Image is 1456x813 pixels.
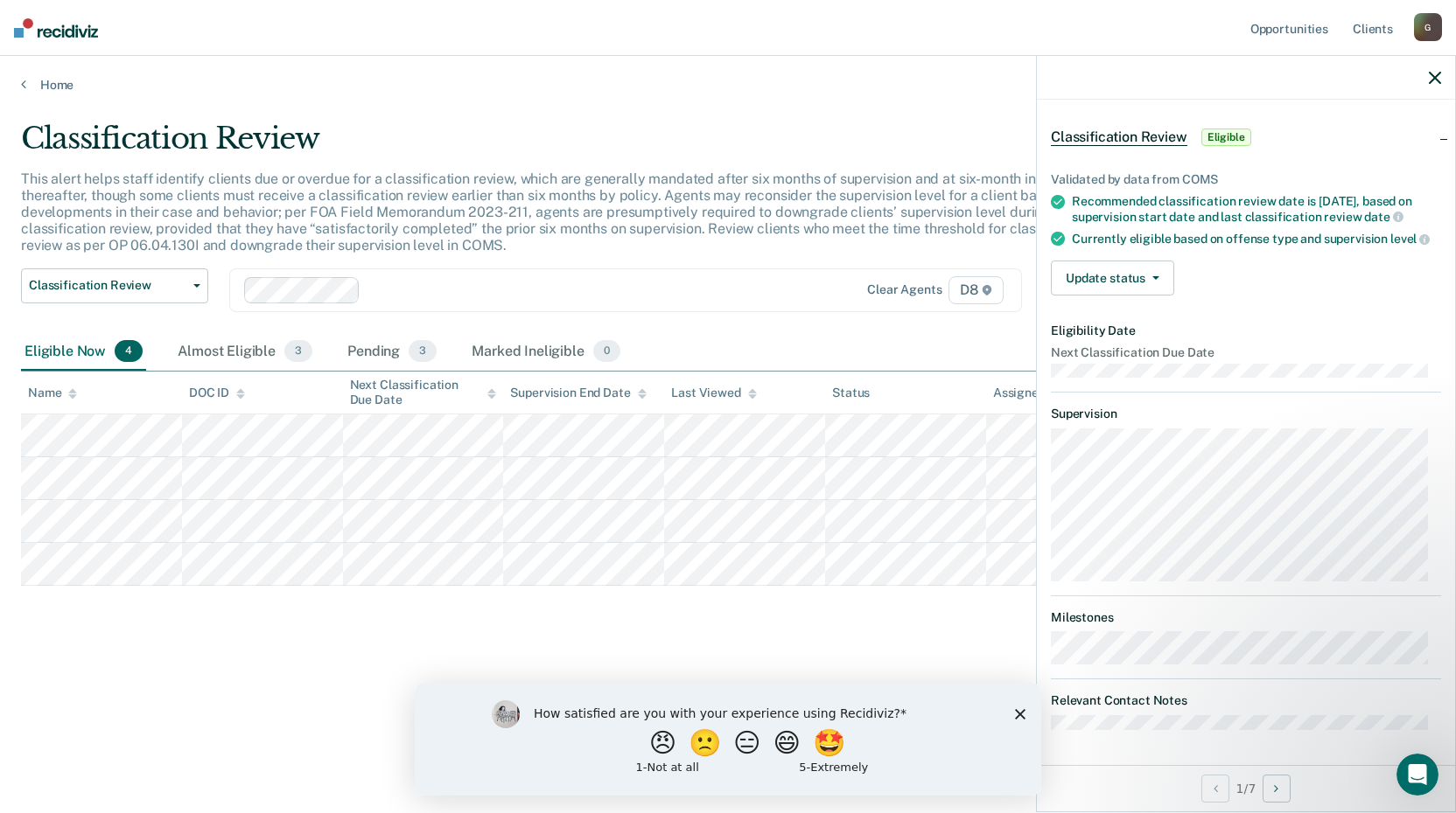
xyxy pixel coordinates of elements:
[1051,345,1441,360] dt: Next Classification Due Date
[21,77,1435,93] a: Home
[1396,754,1438,796] iframe: Intercom live chat
[174,333,316,372] div: Almost Eligible
[1072,231,1441,247] div: Currently eligible based on offense type and supervision
[21,333,146,372] div: Eligible Now
[1390,232,1430,246] span: level
[409,340,437,363] span: 3
[1051,129,1187,146] span: Classification Review
[1037,109,1455,165] div: Classification ReviewEligible
[344,333,440,372] div: Pending
[1364,210,1403,224] span: date
[1051,693,1441,708] dt: Relevant Contact Notes
[415,683,1041,796] iframe: Survey by Kim from Recidiviz
[1037,765,1455,811] div: 1 / 7
[948,276,1004,304] span: D8
[1051,323,1441,338] dt: Eligibility Date
[832,386,870,400] div: Status
[28,386,77,400] div: Name
[189,386,245,400] div: DOC ID
[993,386,1075,400] div: Assigned to
[468,333,624,372] div: Marked Ineligible
[29,278,186,293] span: Classification Review
[14,18,98,38] img: Recidiviz
[1051,610,1441,625] dt: Milestones
[1072,194,1441,224] div: Recommended classification review date is [DATE], based on supervision start date and last classi...
[1051,406,1441,421] dt: Supervision
[1414,13,1442,41] div: G
[1051,172,1441,187] div: Validated by data from COMS
[115,340,143,363] span: 4
[510,386,646,400] div: Supervision End Date
[21,170,1094,254] p: This alert helps staff identify clients due or overdue for a classification review, which are gen...
[1201,129,1251,146] span: Eligible
[284,340,312,363] span: 3
[867,282,941,297] div: Clear agents
[1201,775,1229,803] button: Previous Opportunity
[350,378,497,407] div: Next Classification Due Date
[1263,775,1291,803] button: Next Opportunity
[593,340,620,363] span: 0
[671,386,756,400] div: Last Viewed
[1051,261,1174,295] button: Update status
[21,121,1113,170] div: Classification Review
